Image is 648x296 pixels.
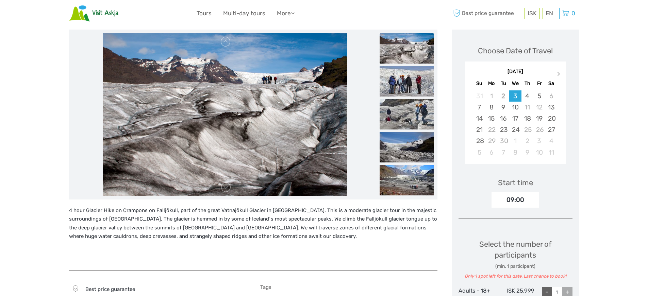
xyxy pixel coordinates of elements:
[521,124,533,135] div: Not available Thursday, September 25th, 2025
[223,8,265,18] a: Multi-day tours
[485,79,497,88] div: Mo
[492,192,539,208] div: 09:00
[521,113,533,124] div: Choose Thursday, September 18th, 2025
[521,135,533,146] div: Choose Thursday, October 2nd, 2025
[498,177,533,188] div: Start time
[459,263,572,270] div: (min. 1 participant)
[103,33,348,196] img: 245cac3c789c4b0284feae3a341b301d_main_slider.jpeg
[521,79,533,88] div: Th
[380,99,434,129] img: 1f2894533c6c43be8e1db11a0ac0b6ad_slider_thumbnail.jpeg
[509,147,521,158] div: Choose Wednesday, October 8th, 2025
[497,135,509,146] div: Not available Tuesday, September 30th, 2025
[380,132,434,162] img: e8e529f8224643b4965ea32a33fd0df2_slider_thumbnail.jpeg
[533,124,545,135] div: Not available Friday, September 26th, 2025
[452,8,523,19] span: Best price guarantee
[485,135,497,146] div: Not available Monday, September 29th, 2025
[521,147,533,158] div: Choose Thursday, October 9th, 2025
[485,147,497,158] div: Choose Monday, October 6th, 2025
[380,66,434,97] img: cecd98ecb0a147df8e61e26d9b13686c_slider_thumbnail.jpeg
[497,79,509,88] div: Tu
[69,206,437,241] p: 4 hour Glacier Hike on Crampons on Falljökull, part of the great Vatnajökull Glacier in [GEOGRAPH...
[509,90,521,102] div: Choose Wednesday, September 3rd, 2025
[533,113,545,124] div: Choose Friday, September 19th, 2025
[260,284,437,290] h5: Tags
[497,113,509,124] div: Choose Tuesday, September 16th, 2025
[545,113,557,124] div: Choose Saturday, September 20th, 2025
[497,124,509,135] div: Choose Tuesday, September 23rd, 2025
[473,135,485,146] div: Choose Sunday, September 28th, 2025
[465,68,566,75] div: [DATE]
[521,90,533,102] div: Choose Thursday, September 4th, 2025
[485,113,497,124] div: Choose Monday, September 15th, 2025
[478,46,553,56] div: Choose Date of Travel
[509,113,521,124] div: Choose Wednesday, September 17th, 2025
[533,79,545,88] div: Fr
[467,90,563,158] div: month 2025-09
[197,8,212,18] a: Tours
[570,10,576,17] span: 0
[533,147,545,158] div: Choose Friday, October 10th, 2025
[473,113,485,124] div: Choose Sunday, September 14th, 2025
[497,90,509,102] div: Not available Tuesday, September 2nd, 2025
[545,124,557,135] div: Choose Saturday, September 27th, 2025
[473,102,485,113] div: Choose Sunday, September 7th, 2025
[509,124,521,135] div: Choose Wednesday, September 24th, 2025
[380,33,434,64] img: 245cac3c789c4b0284feae3a341b301d_slider_thumbnail.jpeg
[497,102,509,113] div: Choose Tuesday, September 9th, 2025
[485,90,497,102] div: Not available Monday, September 1st, 2025
[473,124,485,135] div: Choose Sunday, September 21st, 2025
[485,124,497,135] div: Not available Monday, September 22nd, 2025
[10,12,77,17] p: We're away right now. Please check back later!
[521,102,533,113] div: Not available Thursday, September 11th, 2025
[545,79,557,88] div: Sa
[85,286,135,292] span: Best price guarantee
[459,239,572,280] div: Select the number of participants
[380,165,434,195] img: 7dc36f287f594ed18972d9bf642953ef_slider_thumbnail.jpeg
[543,8,556,19] div: EN
[69,5,119,22] img: Scandinavian Travel
[509,102,521,113] div: Choose Wednesday, September 10th, 2025
[473,147,485,158] div: Choose Sunday, October 5th, 2025
[533,102,545,113] div: Not available Friday, September 12th, 2025
[459,273,572,280] div: Only 1 spot left for this date. Last chance to book!
[533,135,545,146] div: Choose Friday, October 3rd, 2025
[509,135,521,146] div: Choose Wednesday, October 1st, 2025
[528,10,536,17] span: ISK
[497,147,509,158] div: Choose Tuesday, October 7th, 2025
[533,90,545,102] div: Choose Friday, September 5th, 2025
[509,79,521,88] div: We
[545,102,557,113] div: Choose Saturday, September 13th, 2025
[473,90,485,102] div: Not available Sunday, August 31st, 2025
[554,70,565,81] button: Next Month
[485,102,497,113] div: Choose Monday, September 8th, 2025
[545,135,557,146] div: Choose Saturday, October 4th, 2025
[545,90,557,102] div: Not available Saturday, September 6th, 2025
[545,147,557,158] div: Choose Saturday, October 11th, 2025
[277,8,295,18] a: More
[78,11,86,19] button: Open LiveChat chat widget
[473,79,485,88] div: Su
